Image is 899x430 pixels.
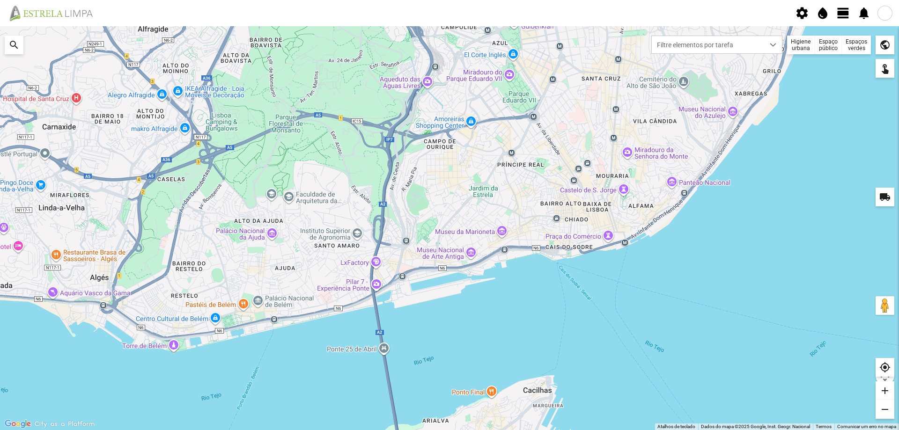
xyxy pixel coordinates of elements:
div: my_location [876,358,894,377]
div: Higiene urbana [787,36,815,54]
div: local_shipping [876,188,894,206]
span: Filtre elementos por tarefa [652,36,764,53]
div: touch_app [876,59,894,78]
button: Atalhos de teclado [657,423,695,430]
span: notifications [857,6,871,20]
a: Termos (abre num novo separador) [816,424,832,429]
a: Abrir esta área no Google Maps (abre uma nova janela) [2,418,33,430]
span: Dados do mapa ©2025 Google, Inst. Geogr. Nacional [701,424,810,429]
div: Espaços verdes [842,36,871,54]
div: add [876,381,894,400]
div: dropdown trigger [764,36,782,53]
img: Google [2,418,33,430]
button: Arraste o Pegman para o mapa para abrir o Street View [876,296,894,315]
a: Comunicar um erro no mapa [837,424,896,429]
img: file [7,5,103,22]
div: remove [876,400,894,419]
span: view_day [836,6,850,20]
div: public [876,36,894,54]
div: search [5,36,23,54]
div: Espaço público [815,36,842,54]
span: water_drop [816,6,830,20]
span: settings [795,6,809,20]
